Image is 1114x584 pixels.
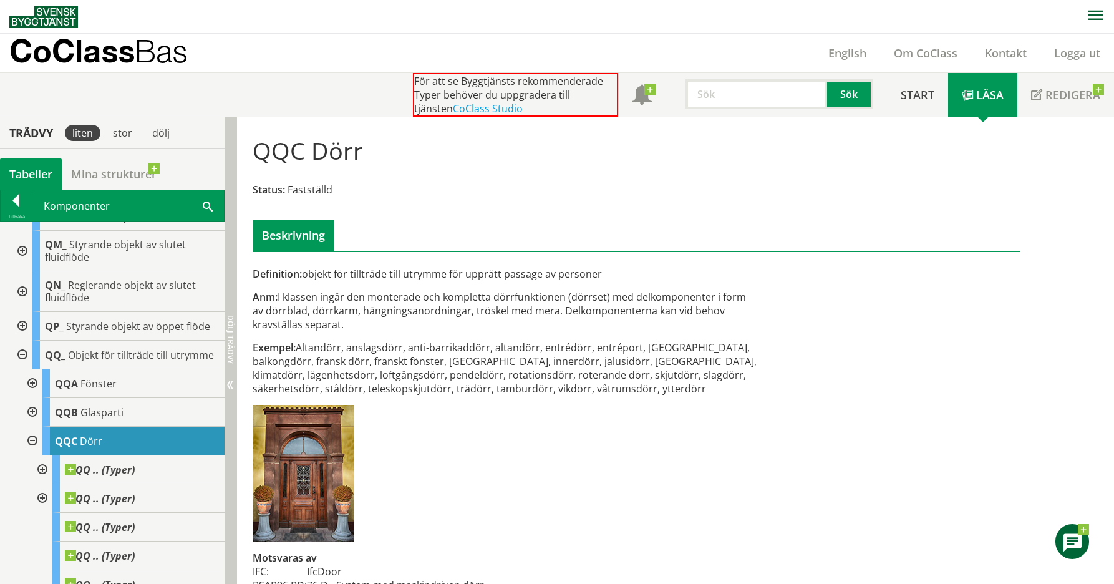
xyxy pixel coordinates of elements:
[253,267,757,281] div: objekt för tillträde till utrymme för upprätt passage av personer
[66,319,210,333] span: Styrande objekt av öppet flöde
[80,434,102,448] span: Dörr
[1040,46,1114,61] a: Logga ut
[685,79,827,109] input: Sök
[68,348,214,362] span: Objekt för tillträde till utrymme
[632,86,652,106] span: Notifikationer
[105,125,140,141] div: stor
[288,183,332,197] span: Fastställd
[453,102,523,115] a: CoClass Studio
[45,238,186,264] span: Styrande objekt av slutet fluidflöde
[30,542,225,570] div: Gå till informationssidan för CoClass Studio
[887,73,948,117] a: Start
[815,46,880,61] a: English
[253,405,354,542] img: qqc-dorr.jpg
[20,398,225,427] div: Gå till informationssidan för CoClass Studio
[55,406,78,419] span: QQB
[253,341,757,396] div: Altandörr, anslagsdörr, anti-barrikaddörr, altandörr, entrédörr, entréport, [GEOGRAPHIC_DATA], ba...
[10,271,225,312] div: Gå till informationssidan för CoClass Studio
[253,551,317,565] span: Motsvaras av
[948,73,1017,117] a: Läsa
[880,46,971,61] a: Om CoClass
[253,341,296,354] span: Exempel:
[65,464,135,476] span: QQ .. (Typer)
[203,199,213,212] span: Sök i tabellen
[253,290,278,304] span: Anm:
[65,550,135,562] span: QQ .. (Typer)
[80,377,117,391] span: Fönster
[62,158,166,190] a: Mina strukturer
[827,79,873,109] button: Sök
[10,312,225,341] div: Gå till informationssidan för CoClass Studio
[971,46,1040,61] a: Kontakt
[253,565,307,578] td: IFC:
[225,315,236,364] span: Dölj trädvy
[253,137,363,164] h1: QQC Dörr
[20,369,225,398] div: Gå till informationssidan för CoClass Studio
[135,32,188,69] span: Bas
[1045,87,1100,102] span: Redigera
[45,238,67,251] span: QM_
[9,34,215,72] a: CoClassBas
[45,348,65,362] span: QQ_
[45,278,196,304] span: Reglerande objekt av slutet fluidflöde
[2,126,60,140] div: Trädvy
[30,513,225,542] div: Gå till informationssidan för CoClass Studio
[30,484,225,513] div: Gå till informationssidan för CoClass Studio
[901,87,934,102] span: Start
[253,290,757,331] div: I klassen ingår den monterade och kompletta dörrfunktionen (dörrset) med delkomponenter i form av...
[1,212,32,221] div: Tillbaka
[1017,73,1114,117] a: Redigera
[9,44,188,58] p: CoClass
[307,565,615,578] td: IfcDoor
[65,492,135,505] span: QQ .. (Typer)
[145,125,177,141] div: dölj
[55,377,78,391] span: QQA
[55,434,77,448] span: QQC
[253,183,285,197] span: Status:
[65,125,100,141] div: liten
[45,319,64,333] span: QP_
[80,406,124,419] span: Glasparti
[253,220,334,251] div: Beskrivning
[10,231,225,271] div: Gå till informationssidan för CoClass Studio
[65,521,135,533] span: QQ .. (Typer)
[9,6,78,28] img: Svensk Byggtjänst
[253,267,302,281] span: Definition:
[32,190,224,221] div: Komponenter
[413,73,618,117] div: För att se Byggtjänsts rekommenderade Typer behöver du uppgradera till tjänsten
[30,455,225,484] div: Gå till informationssidan för CoClass Studio
[45,278,65,292] span: QN_
[976,87,1004,102] span: Läsa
